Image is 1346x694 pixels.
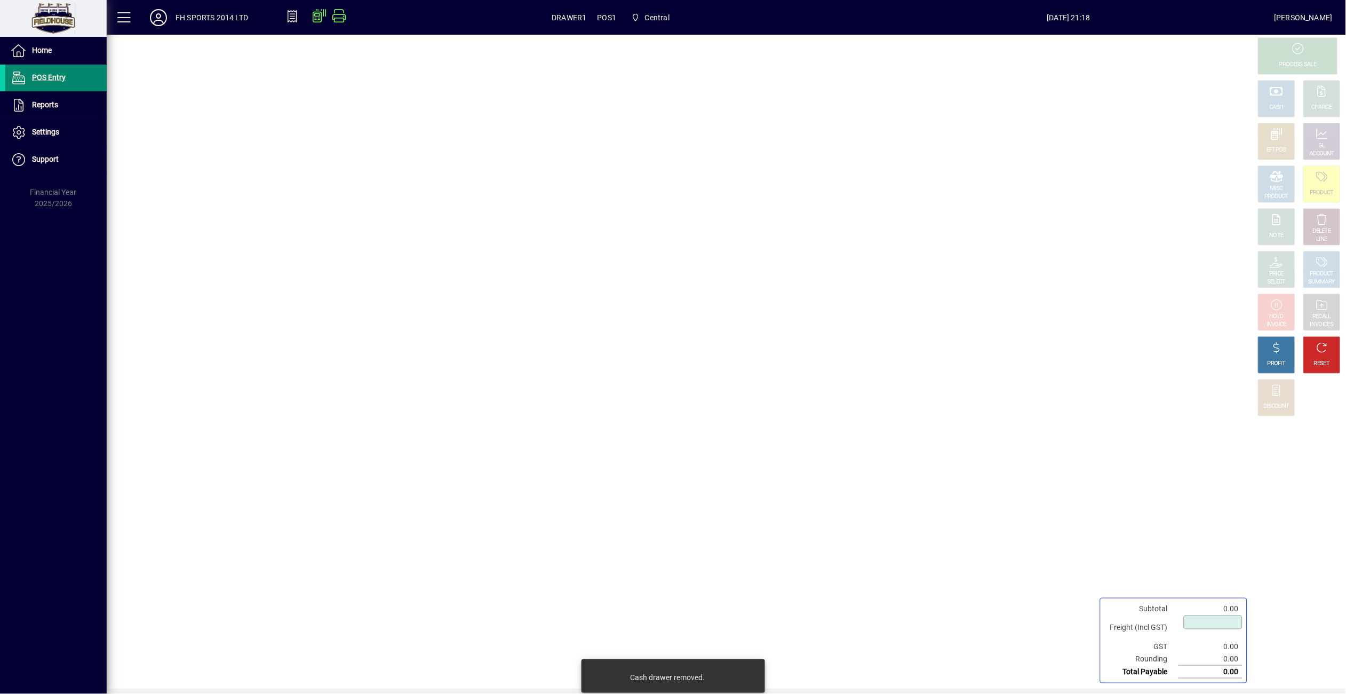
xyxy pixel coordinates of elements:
[1310,150,1334,158] div: ACCOUNT
[1310,321,1333,329] div: INVOICES
[5,146,107,173] a: Support
[1310,270,1334,278] div: PRODUCT
[5,92,107,119] a: Reports
[598,9,617,26] span: POS1
[1105,641,1178,653] td: GST
[1267,146,1287,154] div: EFTPOS
[176,9,248,26] div: FH SPORTS 2014 LTD
[32,73,66,82] span: POS Entry
[863,9,1275,26] span: [DATE] 21:18
[32,46,52,54] span: Home
[1270,313,1284,321] div: HOLD
[1105,603,1178,615] td: Subtotal
[1313,227,1331,235] div: DELETE
[1178,653,1243,666] td: 0.00
[5,119,107,146] a: Settings
[1264,193,1288,201] div: PRODUCT
[631,672,705,683] div: Cash drawer removed.
[1270,232,1284,240] div: NOTE
[1319,142,1326,150] div: GL
[1279,61,1317,69] div: PROCESS SALE
[552,9,586,26] span: DRAWER1
[1268,360,1286,368] div: PROFIT
[1268,278,1286,286] div: SELECT
[1310,189,1334,197] div: PRODUCT
[32,100,58,109] span: Reports
[32,155,59,163] span: Support
[645,9,670,26] span: Central
[1264,403,1289,411] div: DISCOUNT
[32,128,59,136] span: Settings
[1313,313,1332,321] div: RECALL
[1312,104,1333,112] div: CHARGE
[1178,603,1243,615] td: 0.00
[1267,321,1286,329] div: INVOICE
[1270,270,1284,278] div: PRICE
[1314,360,1330,368] div: RESET
[1178,666,1243,679] td: 0.00
[1309,278,1335,286] div: SUMMARY
[627,8,674,27] span: Central
[1105,653,1178,666] td: Rounding
[1178,641,1243,653] td: 0.00
[5,37,107,64] a: Home
[1275,9,1333,26] div: [PERSON_NAME]
[1105,615,1178,641] td: Freight (Incl GST)
[1270,185,1283,193] div: MISC
[1105,666,1178,679] td: Total Payable
[1317,235,1327,243] div: LINE
[141,8,176,27] button: Profile
[1270,104,1284,112] div: CASH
